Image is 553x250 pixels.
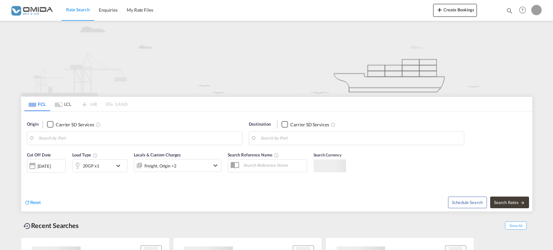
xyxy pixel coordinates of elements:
span: Enquiries [99,7,118,13]
input: Search by Port [39,133,239,143]
span: Search Reference Name [228,152,279,157]
div: 20GP x1 [83,161,99,170]
div: Carrier SD Services [290,121,329,128]
md-datepicker: Select [27,172,32,181]
md-checkbox: Checkbox No Ink [47,121,94,128]
div: [DATE] [38,163,51,169]
span: Destination [249,121,271,128]
span: Show All [505,222,526,230]
md-tab-item: LCL [50,97,76,111]
div: icon-magnify [506,7,513,17]
div: Carrier SD Services [56,121,94,128]
div: Origin Checkbox No InkUnchecked: Search for CY (Container Yard) services for all selected carrier... [21,111,532,211]
div: 20GP x1icon-chevron-down [72,159,127,172]
div: Recent Searches [21,218,82,233]
span: Origin [27,121,39,128]
span: Reset [30,199,41,205]
span: Cut Off Date [27,152,51,157]
div: Freight Origin Destination Dock Stuffingicon-chevron-down [134,159,221,172]
md-icon: icon-refresh [24,199,30,205]
span: Locals & Custom Charges [134,152,181,157]
md-icon: icon-chevron-down [114,162,125,170]
md-icon: Unchecked: Search for CY (Container Yard) services for all selected carriers.Checked : Search for... [330,122,336,127]
md-icon: icon-chevron-down [212,162,219,169]
img: new-FCL.png [21,21,533,96]
md-icon: icon-backup-restore [23,222,31,230]
span: Help [517,5,528,16]
md-checkbox: Checkbox No Ink [282,121,329,128]
span: Search Rates [494,200,525,205]
div: Freight Origin Destination Dock Stuffing [144,161,177,170]
img: 459c566038e111ed959c4fc4f0a4b274.png [10,3,53,17]
span: Rate Search [66,7,90,12]
span: Search Currency [314,153,342,157]
button: Search Ratesicon-arrow-right [490,197,529,208]
div: icon-refreshReset [24,199,41,206]
span: Load Type [72,152,98,157]
md-icon: Unchecked: Search for CY (Container Yard) services for all selected carriers.Checked : Search for... [96,122,101,127]
md-icon: Your search will be saved by the below given name [274,153,279,158]
div: Help [517,5,531,16]
md-icon: icon-magnify [506,7,513,14]
span: My Rate Files [127,7,153,13]
button: Note: By default Schedule search will only considerorigin ports, destination ports and cut off da... [448,197,487,208]
input: Search by Port [260,133,461,143]
input: Search Reference Name [240,160,307,170]
md-icon: icon-plus 400-fg [436,6,444,14]
md-pagination-wrapper: Use the left and right arrow keys to navigate between tabs [24,97,128,111]
md-tab-item: FCL [24,97,50,111]
md-icon: icon-arrow-right [520,200,525,205]
button: icon-plus 400-fgCreate Bookings [433,4,477,17]
div: [DATE] [27,159,66,173]
md-icon: Select multiple loads to view rates [93,153,98,158]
